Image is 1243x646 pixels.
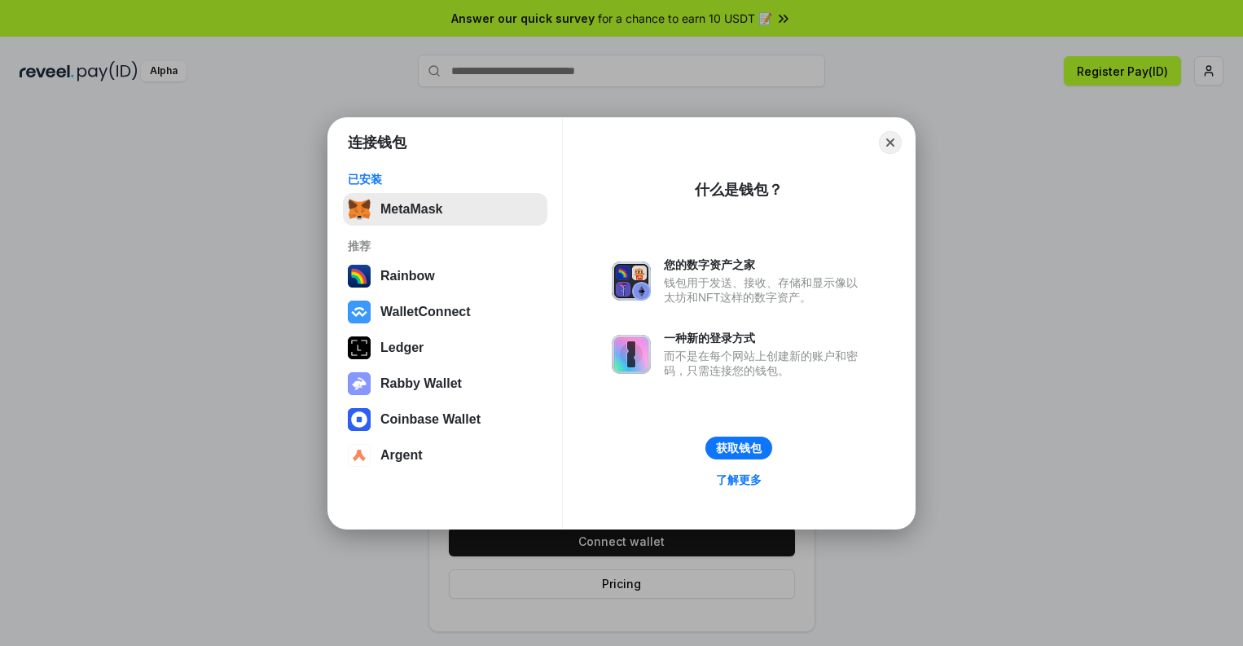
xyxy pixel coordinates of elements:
div: 一种新的登录方式 [664,331,866,345]
button: Rainbow [343,260,547,292]
div: 您的数字资产之家 [664,257,866,272]
div: Rabby Wallet [380,376,462,391]
button: MetaMask [343,193,547,226]
div: 已安装 [348,172,542,187]
img: svg+xml,%3Csvg%20xmlns%3D%22http%3A%2F%2Fwww.w3.org%2F2000%2Fsvg%22%20fill%3D%22none%22%20viewBox... [612,261,651,301]
img: svg+xml,%3Csvg%20width%3D%2228%22%20height%3D%2228%22%20viewBox%3D%220%200%2028%2028%22%20fill%3D... [348,444,371,467]
img: svg+xml,%3Csvg%20xmlns%3D%22http%3A%2F%2Fwww.w3.org%2F2000%2Fsvg%22%20fill%3D%22none%22%20viewBox... [612,335,651,374]
button: WalletConnect [343,296,547,328]
div: 什么是钱包？ [695,180,783,200]
div: WalletConnect [380,305,471,319]
div: Rainbow [380,269,435,283]
button: Rabby Wallet [343,367,547,400]
div: MetaMask [380,202,442,217]
div: Argent [380,448,423,463]
div: 推荐 [348,239,542,253]
img: svg+xml,%3Csvg%20fill%3D%22none%22%20height%3D%2233%22%20viewBox%3D%220%200%2035%2033%22%20width%... [348,198,371,221]
button: Coinbase Wallet [343,403,547,436]
img: svg+xml,%3Csvg%20width%3D%2228%22%20height%3D%2228%22%20viewBox%3D%220%200%2028%2028%22%20fill%3D... [348,408,371,431]
h1: 连接钱包 [348,133,406,152]
a: 了解更多 [706,469,771,490]
button: Argent [343,439,547,472]
img: svg+xml,%3Csvg%20xmlns%3D%22http%3A%2F%2Fwww.w3.org%2F2000%2Fsvg%22%20fill%3D%22none%22%20viewBox... [348,372,371,395]
div: 获取钱包 [716,441,762,455]
img: svg+xml,%3Csvg%20width%3D%2228%22%20height%3D%2228%22%20viewBox%3D%220%200%2028%2028%22%20fill%3D... [348,301,371,323]
div: Coinbase Wallet [380,412,481,427]
button: Close [879,131,902,154]
div: Ledger [380,341,424,355]
button: 获取钱包 [705,437,772,459]
button: Ledger [343,332,547,364]
img: svg+xml,%3Csvg%20width%3D%22120%22%20height%3D%22120%22%20viewBox%3D%220%200%20120%20120%22%20fil... [348,265,371,288]
div: 钱包用于发送、接收、存储和显示像以太坊和NFT这样的数字资产。 [664,275,866,305]
div: 了解更多 [716,472,762,487]
div: 而不是在每个网站上创建新的账户和密码，只需连接您的钱包。 [664,349,866,378]
img: svg+xml,%3Csvg%20xmlns%3D%22http%3A%2F%2Fwww.w3.org%2F2000%2Fsvg%22%20width%3D%2228%22%20height%3... [348,336,371,359]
